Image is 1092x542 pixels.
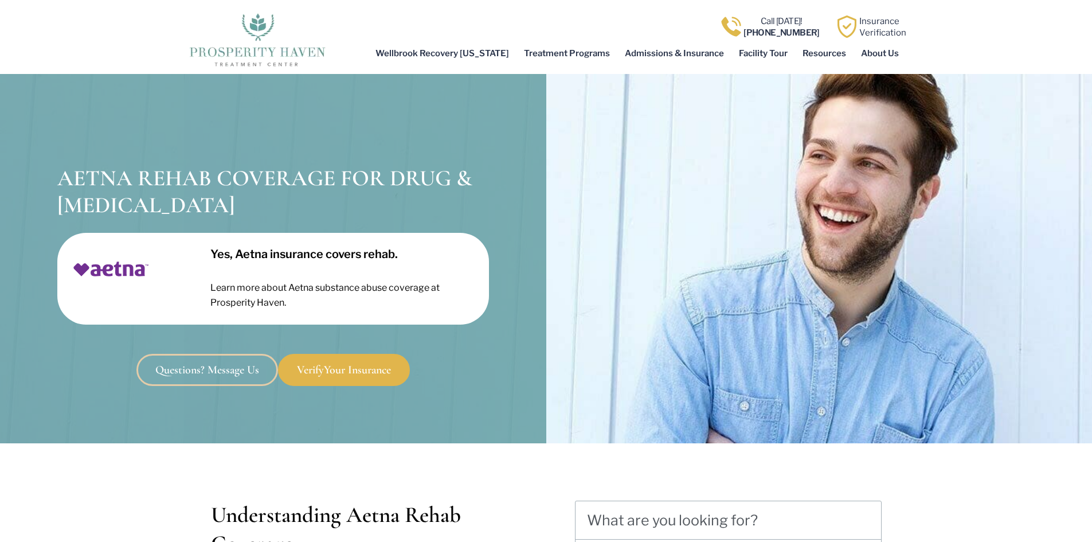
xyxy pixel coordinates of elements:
[368,40,516,67] a: Wellbrook Recovery [US_STATE]
[516,40,617,67] a: Treatment Programs
[836,15,858,38] img: Learn how Prosperity Haven, a verified substance abuse center can help you overcome your addiction
[795,40,854,67] a: Resources
[57,165,489,219] h1: Aetna Rehab Coverage For Drug & [MEDICAL_DATA]
[278,354,410,386] a: VerifyYour Insurance
[136,354,278,386] a: Questions? Message Us
[186,10,328,68] img: The logo for Prosperity Haven Addiction Recovery Center.
[587,513,758,528] div: What are you looking for?
[617,40,731,67] a: Admissions & Insurance
[731,40,795,67] a: Facility Tour
[210,280,475,311] p: Learn more about Aetna substance abuse coverage at Prosperity Haven.
[155,364,259,376] span: Questions? Message Us
[854,40,906,67] a: About Us
[743,28,820,38] b: [PHONE_NUMBER]
[297,364,391,376] span: VerifyYour Insurance
[859,16,906,38] a: InsuranceVerification
[743,16,820,38] a: Call [DATE]![PHONE_NUMBER]
[720,15,742,38] img: Call one of Prosperity Haven's dedicated counselors today so we can help you overcome addiction
[71,247,151,291] img: Aetna logo on a black background with an addiction recovery center.
[210,247,475,262] p: Yes, Aetna insurance covers rehab.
